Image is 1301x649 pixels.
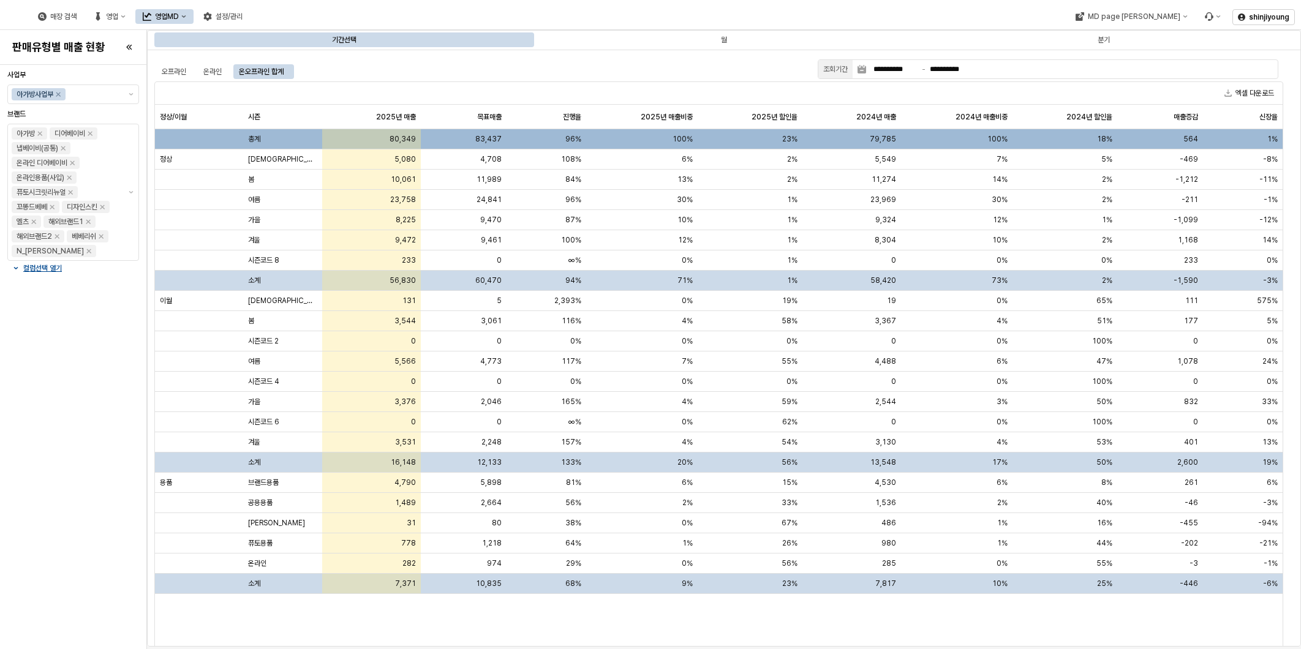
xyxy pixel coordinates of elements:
div: Remove 퓨토시크릿리뉴얼 [68,190,73,195]
span: 봄 [248,316,254,326]
main: App Frame [147,30,1301,649]
div: 설정/관리 [216,12,243,21]
span: 564 [1183,134,1198,144]
span: 59% [782,397,798,407]
span: 65% [1096,296,1112,306]
span: ∞% [568,417,581,427]
span: 2% [787,154,798,164]
span: 233 [402,255,416,265]
span: 2% [1102,276,1112,285]
div: 꼬똥드베베 [17,201,47,213]
span: 0% [786,336,798,346]
span: [DEMOGRAPHIC_DATA] [248,296,318,306]
span: 2% [787,174,798,184]
span: 11,274 [872,174,896,184]
span: 94% [565,276,581,285]
span: 0 [1193,417,1198,427]
span: 0 [891,255,896,265]
span: 0 [1193,336,1198,346]
span: 19 [887,296,896,306]
span: 사업부 [7,70,26,79]
span: 5,898 [480,478,502,487]
div: Remove 해외브랜드2 [55,234,59,239]
span: 0% [682,255,693,265]
span: 100% [561,235,581,245]
span: 14% [992,174,1008,184]
span: 0 [497,255,502,265]
span: 총계 [248,134,260,144]
span: 60,470 [475,276,502,285]
div: Remove N_이야이야오 [86,249,91,253]
span: 봄 [248,174,254,184]
span: 40% [1096,498,1112,508]
div: 아가방사업부 [17,88,53,100]
div: 설정/관리 [196,9,250,24]
div: 온라인 [196,64,229,79]
span: 8,304 [875,235,896,245]
span: 111 [1185,296,1198,306]
div: 매장 검색 [50,12,77,21]
span: 1% [1102,215,1112,225]
span: 4% [682,437,693,447]
span: 매출증감 [1174,111,1198,121]
span: 5,549 [875,154,896,164]
span: -1,212 [1175,174,1198,184]
span: 4,773 [480,356,502,366]
span: -8% [1263,154,1278,164]
span: 3,376 [394,397,416,407]
span: 23,969 [870,195,896,204]
span: 3,367 [875,316,896,326]
button: 제안 사항 표시 [124,124,138,260]
span: 브랜드 [7,110,26,118]
span: 용품 [160,478,172,487]
span: 소계 [248,276,260,285]
div: Remove 해외브랜드1 [86,219,91,224]
span: 100% [1092,417,1112,427]
span: 9,472 [395,235,416,245]
span: 38% [565,518,581,528]
span: 0% [997,296,1008,306]
span: 8% [1101,478,1112,487]
span: 4,530 [875,478,896,487]
span: 가을 [248,215,260,225]
span: [PERSON_NAME] [248,518,305,528]
span: 3,544 [394,316,416,326]
span: 5% [1101,154,1112,164]
span: 8,225 [396,215,416,225]
div: Remove 꼬똥드베베 [50,204,55,209]
span: 0% [682,417,693,427]
span: 시즌코드 6 [248,417,279,427]
span: 0 [891,377,896,386]
span: 50% [1096,457,1112,467]
span: 157% [561,437,581,447]
span: 0% [570,336,581,346]
span: 20% [677,457,693,467]
span: 5% [1267,316,1278,326]
span: 7% [997,154,1008,164]
span: 정상/이월 [160,111,187,121]
div: Remove 엘츠 [31,219,36,224]
span: 2024년 할인율 [1066,111,1112,121]
span: 261 [1185,478,1198,487]
span: 131 [402,296,416,306]
span: 4,790 [394,478,416,487]
span: 1,536 [875,498,896,508]
div: Remove 베베리쉬 [99,234,104,239]
span: 가을 [248,397,260,407]
span: 12% [993,215,1008,225]
span: 47% [1096,356,1112,366]
div: 아가방 [17,127,35,140]
div: 월 [721,32,727,47]
span: 4,708 [480,154,502,164]
div: 오프라인 [154,64,194,79]
span: 0% [997,336,1008,346]
span: 56% [782,457,798,467]
div: 조회기간 [823,63,848,75]
span: 17% [992,457,1008,467]
span: 12% [678,235,693,245]
div: 영업 [86,9,133,24]
span: -1,099 [1174,215,1198,225]
div: 온라인용품(사입) [17,171,64,184]
div: 기간선택 [332,32,356,47]
span: 51% [1097,316,1112,326]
